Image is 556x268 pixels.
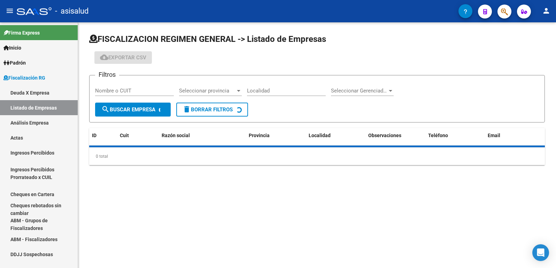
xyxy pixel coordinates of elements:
[95,70,119,80] h3: Filtros
[3,44,21,52] span: Inicio
[95,103,171,117] button: Buscar Empresa
[309,133,331,138] span: Localidad
[176,103,248,117] button: Borrar Filtros
[532,244,549,261] div: Open Intercom Messenger
[425,128,485,143] datatable-header-cell: Teléfono
[331,88,387,94] span: Seleccionar Gerenciador
[89,148,545,165] div: 0 total
[3,59,26,67] span: Padrón
[183,105,191,113] mat-icon: delete
[92,133,96,138] span: ID
[101,105,110,113] mat-icon: search
[249,133,270,138] span: Provincia
[246,128,306,143] datatable-header-cell: Provincia
[100,53,108,61] mat-icon: cloud_download
[89,34,326,44] span: FISCALIZACION REGIMEN GENERAL -> Listado de Empresas
[89,128,117,143] datatable-header-cell: ID
[6,7,14,15] mat-icon: menu
[3,29,40,37] span: Firma Express
[117,128,159,143] datatable-header-cell: Cuit
[542,7,550,15] mat-icon: person
[306,128,366,143] datatable-header-cell: Localidad
[485,128,545,143] datatable-header-cell: Email
[368,133,401,138] span: Observaciones
[183,106,233,113] span: Borrar Filtros
[94,51,152,64] button: Exportar CSV
[428,133,448,138] span: Teléfono
[488,133,500,138] span: Email
[120,133,129,138] span: Cuit
[159,128,246,143] datatable-header-cell: Razón social
[179,88,235,94] span: Seleccionar provincia
[55,3,88,19] span: - asisalud
[162,133,190,138] span: Razón social
[101,106,155,113] span: Buscar Empresa
[100,54,146,61] span: Exportar CSV
[3,74,45,82] span: Fiscalización RG
[365,128,425,143] datatable-header-cell: Observaciones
